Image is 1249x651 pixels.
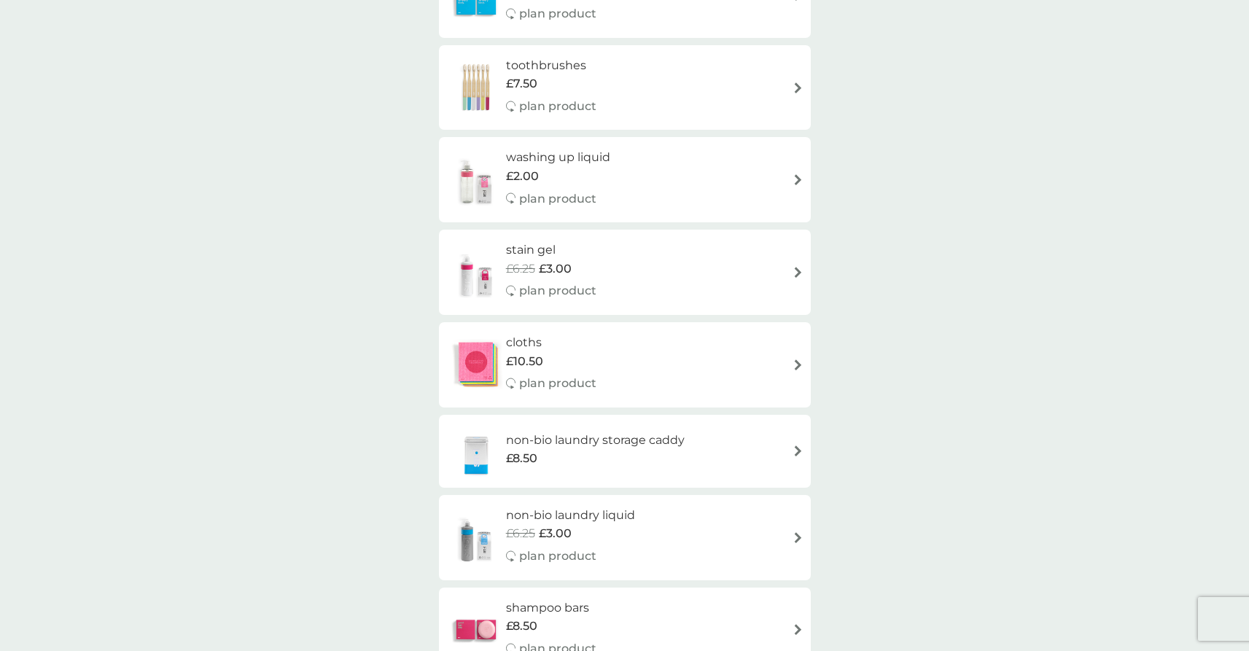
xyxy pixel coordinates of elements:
[793,174,804,185] img: arrow right
[506,352,543,371] span: £10.50
[506,431,685,450] h6: non-bio laundry storage caddy
[446,512,506,563] img: non-bio laundry liquid
[446,339,506,390] img: cloths
[506,617,537,636] span: £8.50
[793,445,804,456] img: arrow right
[519,374,596,393] p: plan product
[506,449,537,468] span: £8.50
[793,532,804,543] img: arrow right
[519,4,596,23] p: plan product
[506,56,596,75] h6: toothbrushes
[506,148,610,167] h6: washing up liquid
[506,260,535,278] span: £6.25
[506,241,596,260] h6: stain gel
[519,281,596,300] p: plan product
[793,359,804,370] img: arrow right
[519,97,596,116] p: plan product
[793,82,804,93] img: arrow right
[506,506,635,525] h6: non-bio laundry liquid
[446,155,506,206] img: washing up liquid
[519,190,596,208] p: plan product
[506,599,596,617] h6: shampoo bars
[506,74,537,93] span: £7.50
[539,524,572,543] span: £3.00
[506,167,539,186] span: £2.00
[519,547,596,566] p: plan product
[506,333,596,352] h6: cloths
[793,267,804,278] img: arrow right
[793,624,804,635] img: arrow right
[446,426,506,477] img: non-bio laundry storage caddy
[446,247,506,298] img: stain gel
[506,524,535,543] span: £6.25
[539,260,572,278] span: £3.00
[446,62,506,113] img: toothbrushes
